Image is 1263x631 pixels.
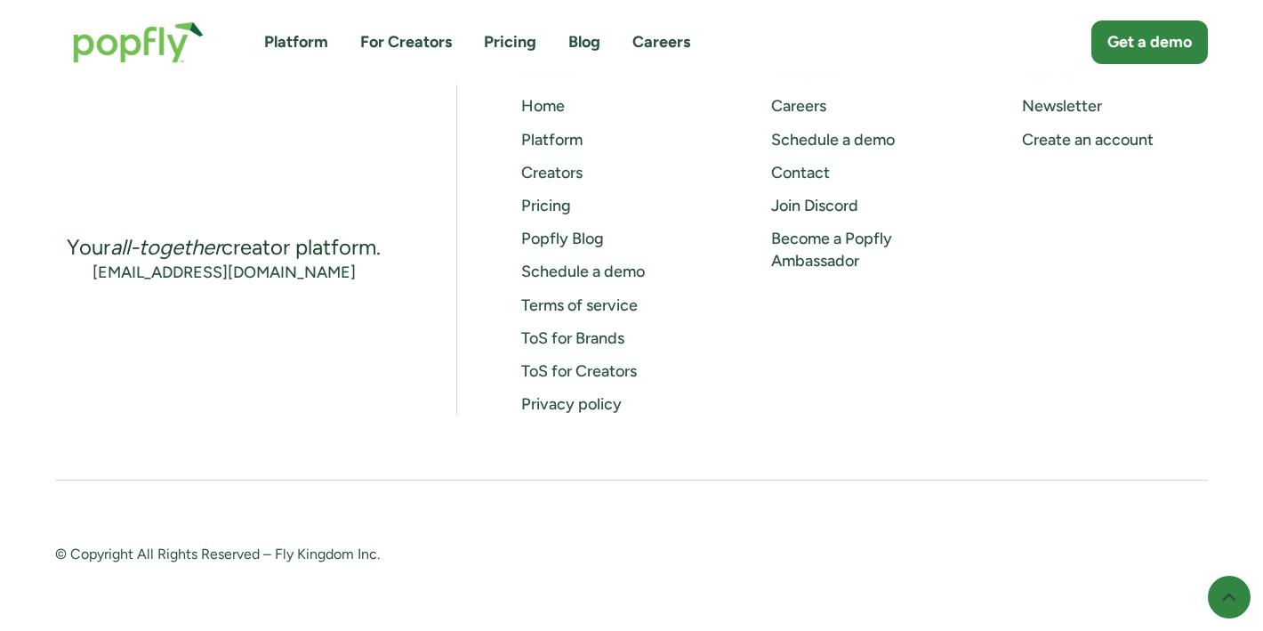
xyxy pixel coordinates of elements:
a: Privacy policy [521,394,622,414]
a: Careers [771,96,826,116]
a: [EMAIL_ADDRESS][DOMAIN_NAME] [93,262,356,284]
a: Join Discord [771,196,858,215]
div: Get a demo [1107,31,1192,53]
a: Pricing [521,196,571,215]
a: Terms of service [521,295,638,315]
a: Become a Popfly Ambassador [771,229,892,271]
a: Pricing [484,31,536,53]
a: Newsletter [1022,96,1102,116]
a: home [55,4,221,81]
a: Schedule a demo [771,130,895,150]
a: Blog [568,31,600,53]
a: Home [521,96,565,116]
a: Contact [771,163,830,182]
a: Schedule a demo [521,262,645,281]
a: Platform [264,31,328,53]
a: Creators [521,163,583,182]
a: Platform [521,130,583,150]
a: For Creators [360,31,452,53]
div: Your creator platform. [67,233,381,262]
a: Create an account [1022,130,1154,150]
a: Get a demo [1091,20,1208,64]
a: ToS for Creators [521,361,637,381]
em: all-together [110,234,221,260]
a: Popfly Blog [521,229,604,248]
a: Careers [632,31,690,53]
a: ToS for Brands [521,328,624,348]
div: © Copyright All Rights Reserved – Fly Kingdom Inc. [55,545,599,567]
